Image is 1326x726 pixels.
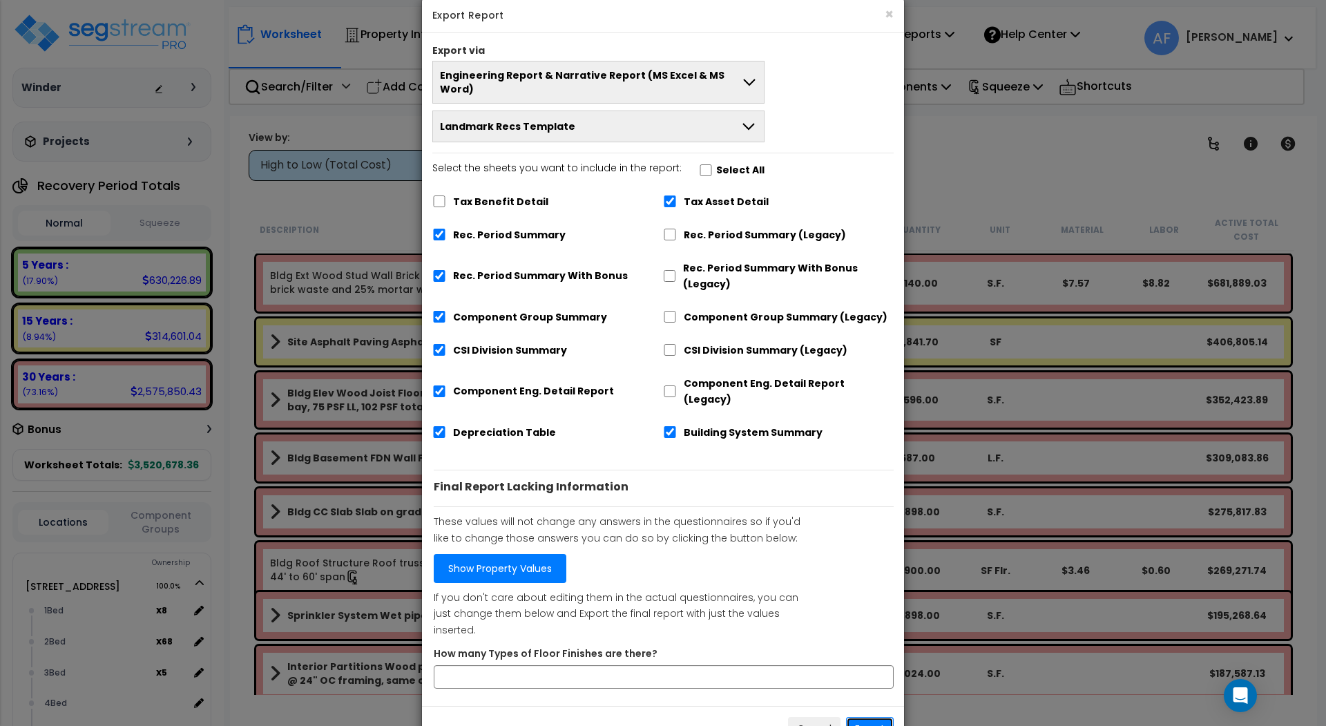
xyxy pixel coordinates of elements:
p: Select the sheets you want to include in the report: [432,160,682,177]
div: Open Intercom Messenger [1224,679,1257,712]
label: Rec. Period Summary (Legacy) [684,227,846,243]
label: How many Types of Floor Finishes are there? [434,646,657,662]
label: Tax Asset Detail [684,194,769,210]
label: Rec. Period Summary [453,227,566,243]
h5: Export Report [432,8,894,22]
button: × [885,7,894,21]
label: Component Group Summary [453,309,607,325]
label: Component Eng. Detail Report (Legacy) [684,376,894,408]
span: Engineering Report & Narrative Report (MS Excel & MS Word) [440,68,741,96]
label: Component Eng. Detail Report [453,383,614,399]
p: These values will not change any answers in the questionnaires so if you'd like to change those a... [434,514,814,547]
input: Select the sheets you want to include in the report:Select All [699,164,713,176]
a: Show Property Values [434,554,566,583]
p: Final Report Lacking Information [434,477,894,496]
span: Landmark Recs Template [440,120,575,133]
button: Engineering Report & Narrative Report (MS Excel & MS Word) [432,61,765,104]
p: If you don't care about editing them in the actual questionnaires, you can just change them below... [434,590,814,639]
label: Component Group Summary (Legacy) [684,309,887,325]
label: Rec. Period Summary With Bonus (Legacy) [683,260,894,292]
label: CSI Division Summary (Legacy) [684,343,847,359]
label: Building System Summary [684,425,823,441]
label: Select All [716,162,765,178]
label: Depreciation Table [453,425,556,441]
button: Landmark Recs Template [432,111,765,142]
label: CSI Division Summary [453,343,567,359]
label: Export via [432,44,485,57]
label: Rec. Period Summary With Bonus [453,268,628,284]
label: Tax Benefit Detail [453,194,548,210]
